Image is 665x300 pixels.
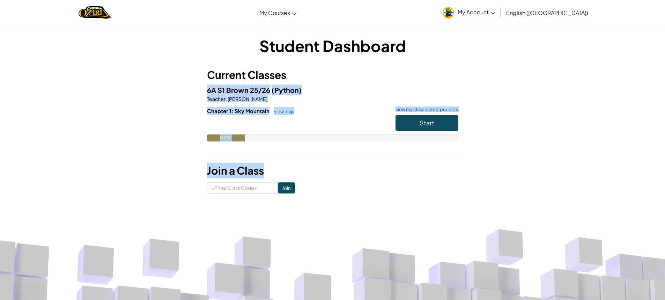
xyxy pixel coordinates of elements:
[207,163,458,178] h3: Join a Class
[79,5,111,20] a: Ozaria by CodeCombat logo
[420,119,434,127] span: Start
[256,3,300,22] a: My Courses
[271,109,294,114] a: view map
[207,182,278,194] input: <Enter Class Code>
[392,107,458,112] a: view my classmates' projects
[207,96,226,102] span: Teacher
[227,96,267,102] span: [PERSON_NAME]
[278,182,295,193] input: Join
[439,1,498,23] a: My Account
[207,134,245,141] div: 0.0%
[207,86,272,94] span: 6A S1 Brown 25/26
[443,7,454,19] img: avatar
[503,3,592,22] a: English ([GEOGRAPHIC_DATA])
[207,35,458,57] h1: Student Dashboard
[226,96,227,102] span: :
[458,8,495,16] span: My Account
[207,108,271,114] span: Chapter 1: Sky Mountain
[396,115,458,131] button: Start
[207,67,458,83] h3: Current Classes
[259,9,290,16] span: My Courses
[506,9,588,16] span: English ([GEOGRAPHIC_DATA])
[79,5,111,20] img: Home
[272,86,302,94] span: (Python)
